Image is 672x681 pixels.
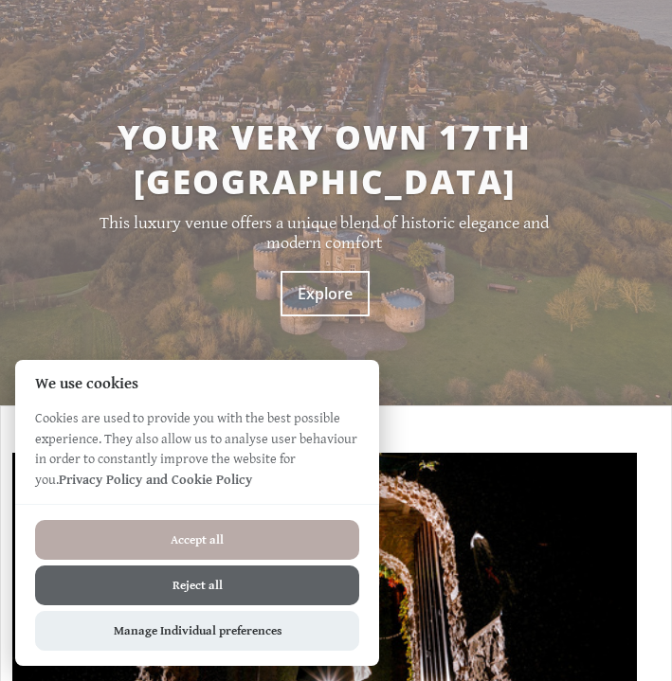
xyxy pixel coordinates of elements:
[35,520,359,560] button: Accept all
[35,611,359,651] button: Manage Individual preferences
[15,408,379,504] p: Cookies are used to provide you with the best possible experience. They also allow us to analyse ...
[35,565,359,605] button: Reject all
[74,115,575,204] h2: Your very own 17th [GEOGRAPHIC_DATA]
[74,213,575,253] p: This luxury venue offers a unique blend of historic elegance and modern comfort
[59,472,252,488] a: Privacy Policy and Cookie Policy
[15,375,379,393] h2: We use cookies
[281,271,370,316] a: Explore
